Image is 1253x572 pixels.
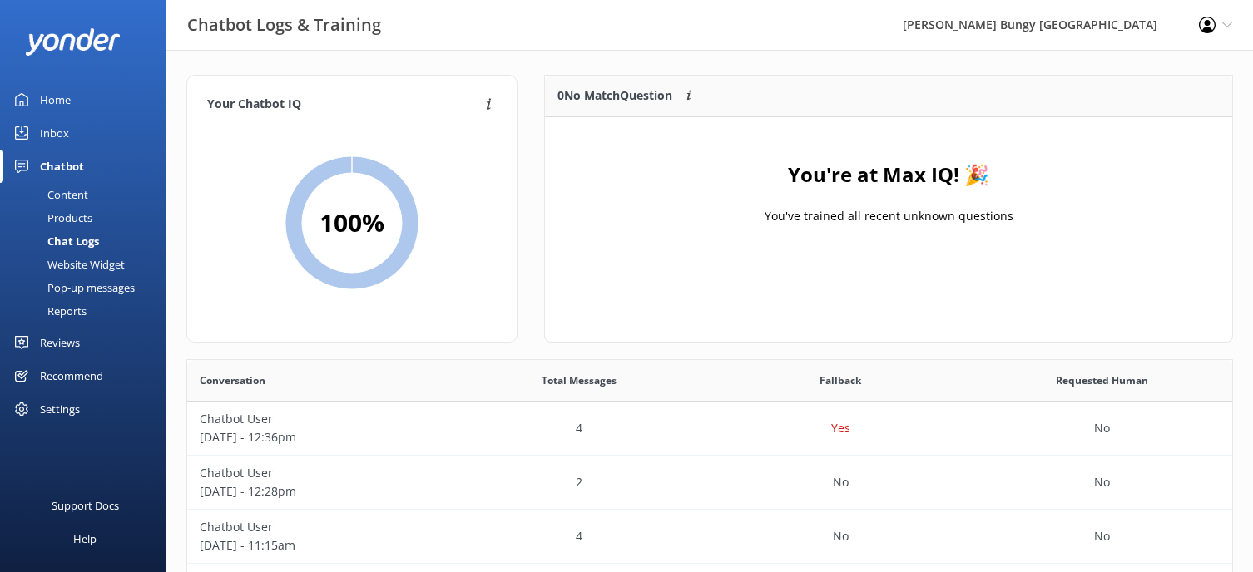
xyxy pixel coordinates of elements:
div: Help [73,522,97,555]
div: grid [545,117,1232,284]
div: Chatbot [40,150,84,183]
span: Conversation [200,372,265,388]
p: No [1094,527,1110,545]
h4: You're at Max IQ! 🎉 [788,159,989,190]
h4: Your Chatbot IQ [207,96,481,114]
div: row [187,456,1232,510]
div: Reports [10,299,87,323]
p: Chatbot User [200,410,436,428]
a: Chat Logs [10,229,166,253]
div: row [187,402,1232,456]
span: Requested Human [1056,372,1148,388]
div: Website Widget [10,253,125,276]
a: Products [10,206,166,229]
span: Fallback [820,372,861,388]
span: Total Messages [542,372,617,388]
a: Pop-up messages [10,276,166,299]
img: yonder-white-logo.png [25,28,121,56]
div: Pop-up messages [10,276,135,299]
a: Reports [10,299,166,323]
p: 4 [576,527,582,545]
a: Content [10,183,166,206]
p: No [833,527,849,545]
p: 0 No Match Question [557,86,672,105]
h2: 100 % [319,203,384,243]
p: [DATE] - 12:36pm [200,428,436,446]
p: 2 [576,473,582,491]
p: You've trained all recent unknown questions [764,207,1013,225]
div: Reviews [40,326,80,359]
p: Chatbot User [200,464,436,482]
p: [DATE] - 12:28pm [200,482,436,500]
p: No [1094,473,1110,491]
div: Inbox [40,116,69,150]
div: row [187,510,1232,564]
p: Yes [831,419,850,437]
div: Settings [40,392,80,426]
p: [DATE] - 11:15am [200,536,436,555]
p: Chatbot User [200,518,436,536]
div: Recommend [40,359,103,392]
p: 4 [576,419,582,437]
a: Website Widget [10,253,166,276]
p: No [1094,419,1110,437]
div: Home [40,83,71,116]
div: Products [10,206,92,229]
div: Content [10,183,88,206]
div: Support Docs [52,489,119,522]
p: No [833,473,849,491]
h3: Chatbot Logs & Training [187,12,381,38]
div: Chat Logs [10,229,99,253]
